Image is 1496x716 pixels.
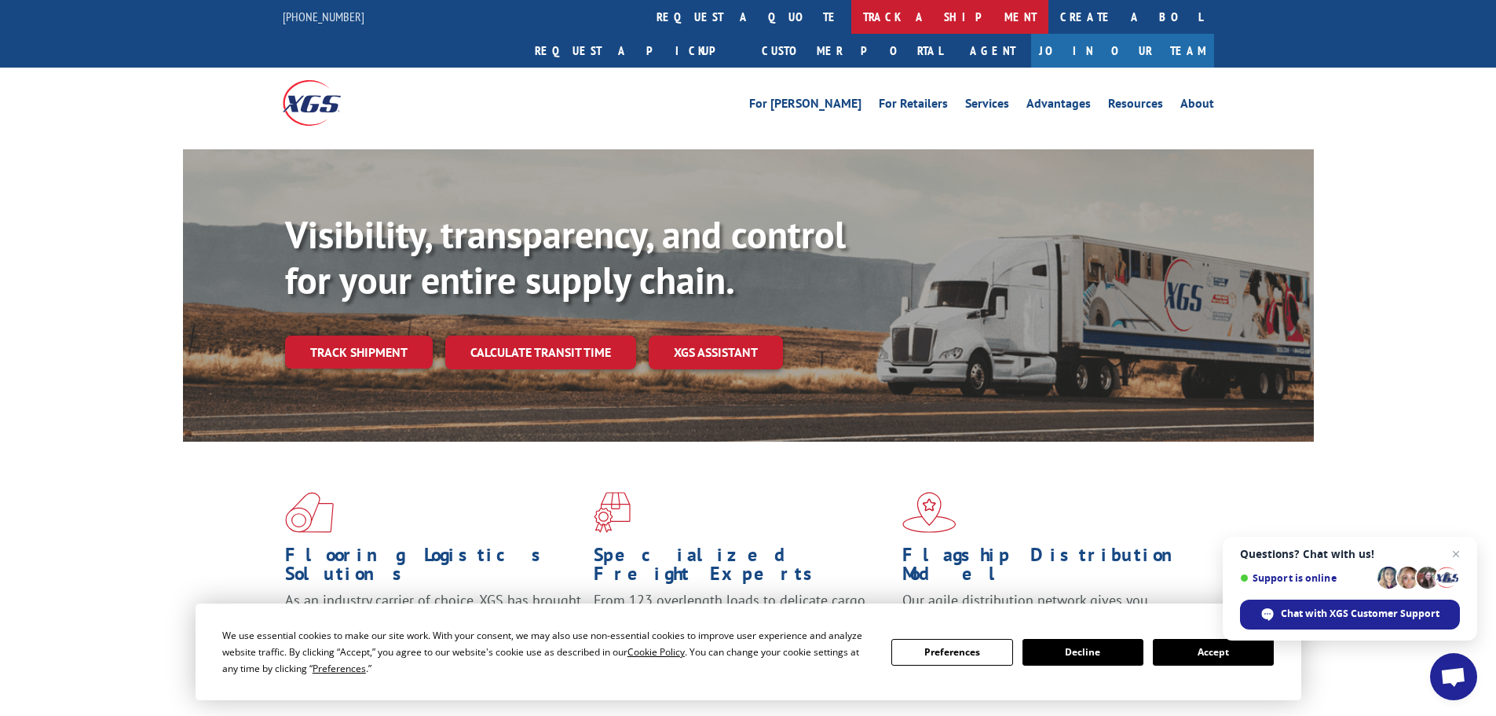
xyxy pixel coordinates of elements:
a: Advantages [1026,97,1091,115]
span: Cookie Policy [627,645,685,659]
a: Resources [1108,97,1163,115]
span: Our agile distribution network gives you nationwide inventory management on demand. [902,591,1191,628]
b: Visibility, transparency, and control for your entire supply chain. [285,210,846,304]
span: As an industry carrier of choice, XGS has brought innovation and dedication to flooring logistics... [285,591,581,647]
button: Accept [1153,639,1274,666]
div: Chat with XGS Customer Support [1240,600,1460,630]
div: Open chat [1430,653,1477,700]
button: Decline [1022,639,1143,666]
a: [PHONE_NUMBER] [283,9,364,24]
a: Join Our Team [1031,34,1214,68]
span: Preferences [313,662,366,675]
p: From 123 overlength loads to delicate cargo, our experienced staff knows the best way to move you... [594,591,891,661]
div: We use essential cookies to make our site work. With your consent, we may also use non-essential ... [222,627,872,677]
img: xgs-icon-flagship-distribution-model-red [902,492,956,533]
h1: Flagship Distribution Model [902,545,1199,591]
span: Support is online [1240,572,1372,584]
a: About [1180,97,1214,115]
img: xgs-icon-total-supply-chain-intelligence-red [285,492,334,533]
a: Customer Portal [750,34,954,68]
a: Calculate transit time [445,336,636,369]
a: Track shipment [285,336,433,369]
img: xgs-icon-focused-on-flooring-red [594,492,631,533]
a: XGS ASSISTANT [649,336,783,369]
span: Close chat [1447,545,1465,564]
button: Preferences [891,639,1012,666]
a: Services [965,97,1009,115]
a: For Retailers [879,97,948,115]
a: For [PERSON_NAME] [749,97,861,115]
span: Chat with XGS Customer Support [1281,607,1439,621]
h1: Specialized Freight Experts [594,545,891,591]
div: Cookie Consent Prompt [196,604,1301,700]
h1: Flooring Logistics Solutions [285,545,582,591]
a: Agent [954,34,1031,68]
span: Questions? Chat with us! [1240,548,1460,560]
a: Request a pickup [523,34,750,68]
